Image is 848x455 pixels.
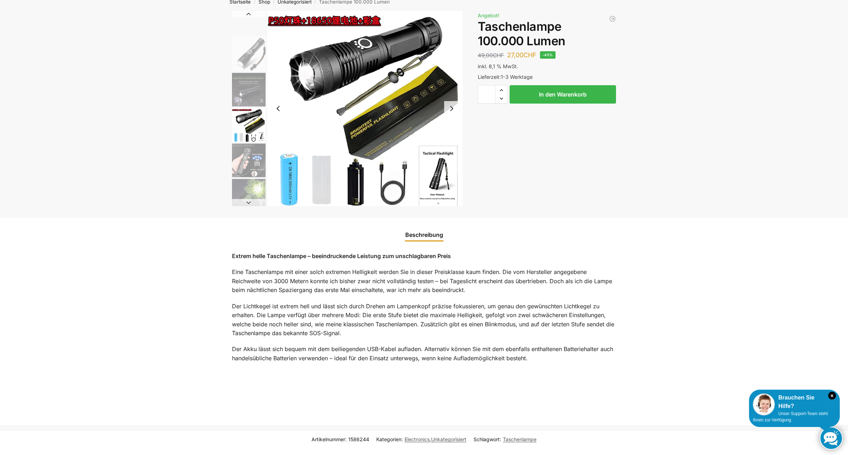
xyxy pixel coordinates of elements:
[507,51,536,59] bdi: 27,00
[230,142,266,178] li: 4 / 6
[271,101,286,116] button: Previous slide
[493,52,504,59] span: CHF
[828,392,836,399] i: Schließen
[232,302,616,338] p: Der Lichtkegel ist extrem hell und lässt sich durch Drehen am Lampenkopf präzise fokussieren, um ...
[230,178,266,213] li: 5 / 6
[503,436,536,442] a: Taschenlampe
[232,252,451,259] strong: Extrem helle Taschenlampe – beeindruckende Leistung zum unschlagbaren Preis
[230,107,266,142] li: 3 / 6
[232,11,266,18] button: Previous slide
[401,226,447,243] a: Beschreibung
[753,411,828,422] span: Unser Support-Team steht Ihnen zur Verfügung
[476,108,617,128] iframe: Sicherer Rahmen für schnelle Bezahlvorgänge
[474,436,536,443] span: Schlagwort:
[495,94,507,103] span: Reduce quantity
[230,72,266,107] li: 2 / 6
[267,11,463,206] li: 3 / 6
[312,436,369,443] span: Artikelnummer:
[540,51,556,59] span: -45%
[753,393,836,410] div: Brauchen Sie Hilfe?
[232,108,266,142] img: Taschenlampe2
[232,345,616,363] p: Der Akku lässt sich bequem mit dem beiliegenden USB-Kabel aufladen. Alternativ können Sie mit dem...
[478,74,533,80] span: Lieferzeit:
[478,63,518,69] span: inkl. 8,1 % MwSt.
[232,36,266,71] img: Taschenlampe-1
[523,51,536,59] span: CHF
[510,85,616,104] button: In den Warenkorb
[478,19,616,48] h1: Taschenlampe 100.000 Lumen
[232,268,616,295] p: Eine Taschenlampe mit einer solch extremen Helligkeit werden Sie in dieser Preisklasse kaum finde...
[232,144,266,177] img: Taschenlampe3
[609,15,616,22] a: NEP 800 Micro Wechselrichter 800W/600W drosselbar Balkon Solar Anlage W-LAN
[478,12,499,18] span: Angebot!
[348,436,369,442] span: 1586244
[501,74,533,80] span: 1-3 Werktage
[753,393,775,415] img: Customer service
[405,436,430,442] a: Electronics
[230,36,266,72] li: 1 / 6
[444,101,459,116] button: Next slide
[232,73,266,106] img: Taschenlampe1
[478,52,504,59] bdi: 49,00
[232,179,266,212] img: Taschenlampe2
[267,11,463,206] img: Taschenlampe2
[376,436,466,443] span: Kategorien: ,
[431,436,466,442] a: Unkategorisiert
[495,86,507,95] span: Increase quantity
[478,85,495,104] input: Produktmenge
[232,199,266,206] button: Next slide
